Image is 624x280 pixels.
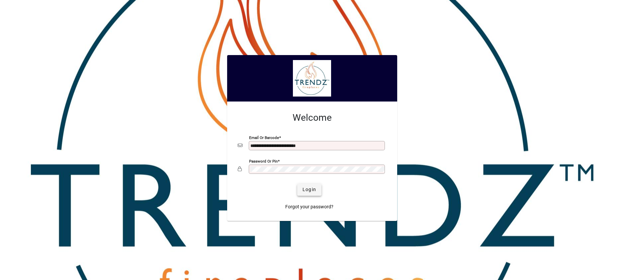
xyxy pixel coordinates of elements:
[249,159,278,163] mat-label: Password or Pin
[297,184,321,196] button: Login
[283,201,336,213] a: Forgot your password?
[238,112,387,123] h2: Welcome
[285,203,333,210] span: Forgot your password?
[303,186,316,193] span: Login
[249,135,279,140] mat-label: Email or Barcode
